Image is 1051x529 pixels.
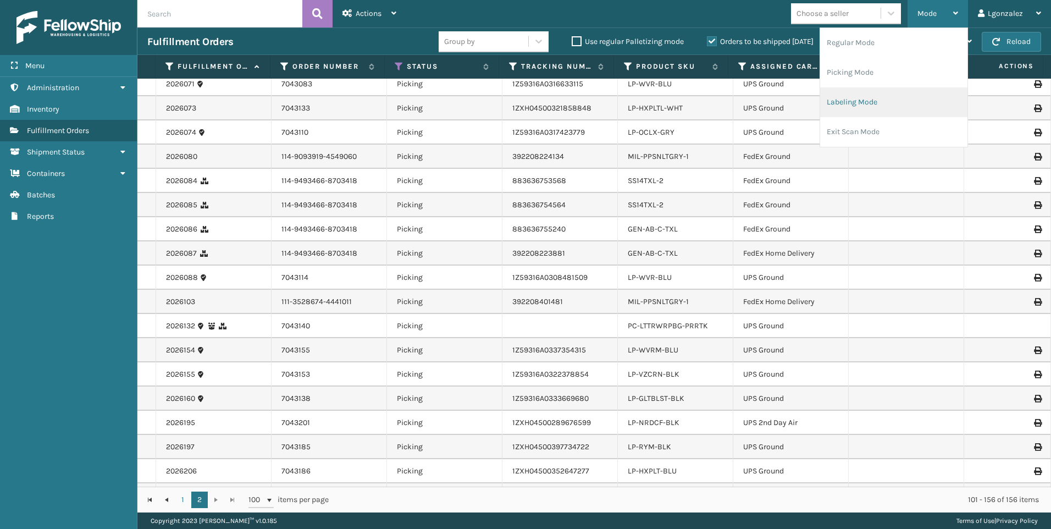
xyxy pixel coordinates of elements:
[512,128,585,137] a: 1Z59316A0317423779
[387,72,502,96] td: Picking
[1034,129,1041,136] i: Print Label
[387,96,502,120] td: Picking
[27,147,85,157] span: Shipment Status
[166,321,195,332] a: 2026132
[956,517,994,525] a: Terms of Use
[628,418,679,427] a: LP-NRDCF-BLK
[1034,274,1041,282] i: Print Label
[16,11,121,44] img: logo
[733,411,849,435] td: UPS 2nd Day Air
[27,126,89,135] span: Fulfillment Orders
[387,290,502,314] td: Picking
[628,103,683,113] a: LP-HXPLTL-WHT
[636,62,707,71] label: Product SKU
[628,370,679,379] a: LP-VZCRN-BLK
[387,169,502,193] td: Picking
[272,120,387,145] td: 7043110
[162,495,171,504] span: Go to the previous page
[272,96,387,120] td: 7043133
[387,338,502,362] td: Picking
[1034,225,1041,233] i: Print Label
[387,241,502,266] td: Picking
[917,9,937,18] span: Mode
[1034,201,1041,209] i: Print Label
[733,435,849,459] td: UPS Ground
[1034,250,1041,257] i: Print Label
[248,494,265,505] span: 100
[272,169,387,193] td: 114-9493466-8703418
[512,200,566,210] a: 883636754564
[166,200,197,211] a: 2026085
[733,459,849,483] td: UPS Ground
[387,266,502,290] td: Picking
[628,128,674,137] a: LP-OCLX-GRY
[733,266,849,290] td: UPS Ground
[1034,298,1041,306] i: Print Label
[512,442,589,451] a: 1ZXH04500397734722
[387,314,502,338] td: Picking
[387,483,502,508] td: Picking
[272,459,387,483] td: 7043186
[628,466,677,476] a: LP-HXPLT-BLU
[1034,104,1041,112] i: Print Label
[292,62,363,71] label: Order Number
[27,212,54,221] span: Reports
[1034,153,1041,161] i: Print Label
[272,290,387,314] td: 111-3528674-4441011
[25,61,45,70] span: Menu
[178,62,248,71] label: Fulfillment Order Id
[628,273,672,282] a: LP-WVR-BLU
[512,224,566,234] a: 883636755240
[512,176,566,185] a: 883636753568
[1034,467,1041,475] i: Print Label
[512,394,589,403] a: 1Z59316A0333669680
[166,224,197,235] a: 2026086
[147,35,233,48] h3: Fulfillment Orders
[820,117,967,147] li: Exit Scan Mode
[272,435,387,459] td: 7043185
[27,169,65,178] span: Containers
[272,387,387,411] td: 7043138
[387,145,502,169] td: Picking
[628,176,663,185] a: SS14TXL-2
[733,241,849,266] td: FedEx Home Delivery
[166,248,197,259] a: 2026087
[733,169,849,193] td: FedEx Ground
[1034,419,1041,427] i: Print Label
[628,321,708,330] a: PC-LTTRWRPBG-PRRTK
[27,190,55,200] span: Batches
[820,87,967,117] li: Labeling Mode
[982,32,1041,52] button: Reload
[272,411,387,435] td: 7043201
[956,513,1038,529] div: |
[356,9,381,18] span: Actions
[733,483,849,508] td: UPS Ground
[272,217,387,241] td: 114-9493466-8703418
[191,492,208,508] a: 2
[166,417,195,428] a: 2026195
[272,314,387,338] td: 7043140
[387,435,502,459] td: Picking
[407,62,478,71] label: Status
[166,272,198,283] a: 2026088
[166,79,195,90] a: 2026071
[521,62,592,71] label: Tracking Number
[820,58,967,87] li: Picking Mode
[272,72,387,96] td: 7043083
[166,151,197,162] a: 2026080
[628,345,678,355] a: LP-WVRM-BLU
[166,127,196,138] a: 2026074
[572,37,684,46] label: Use regular Palletizing mode
[628,224,678,234] a: GEN-AB-C-TXL
[733,217,849,241] td: FedEx Ground
[166,296,195,307] a: 2026103
[272,483,387,508] td: 7043207
[733,362,849,387] td: UPS Ground
[628,79,672,89] a: LP-WVR-BLU
[733,290,849,314] td: FedEx Home Delivery
[733,314,849,338] td: UPS Ground
[1034,346,1041,354] i: Print Label
[733,72,849,96] td: UPS Ground
[142,492,158,508] a: Go to the first page
[444,36,475,47] div: Group by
